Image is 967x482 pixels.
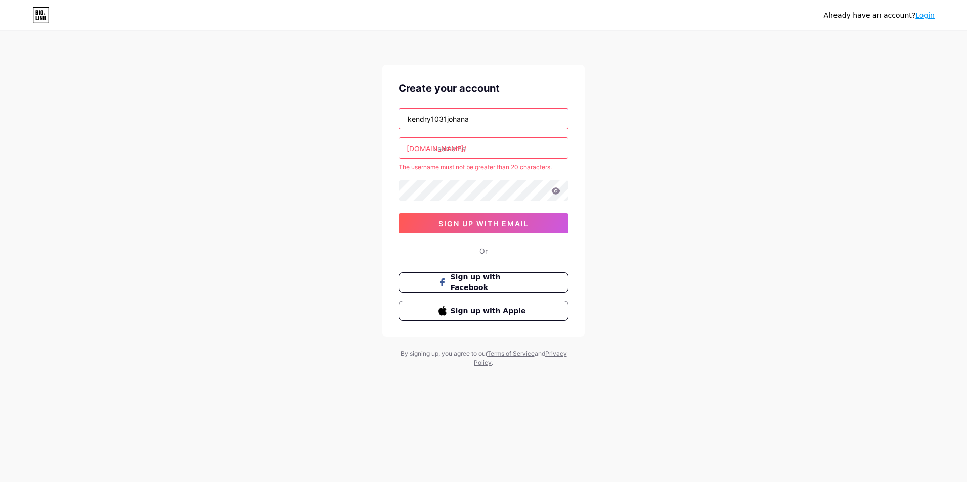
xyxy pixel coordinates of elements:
div: Already have an account? [824,10,935,21]
span: Sign up with Apple [451,306,529,316]
button: Sign up with Apple [399,301,568,321]
input: Email [399,109,568,129]
a: Login [915,11,935,19]
div: Or [479,246,488,256]
button: sign up with email [399,213,568,233]
button: Sign up with Facebook [399,272,568,293]
span: Sign up with Facebook [451,272,529,293]
a: Terms of Service [487,350,535,357]
div: Create your account [399,81,568,96]
div: The username must not be greater than 20 characters. [399,163,568,172]
div: [DOMAIN_NAME]/ [407,143,466,154]
span: sign up with email [438,219,529,228]
div: By signing up, you agree to our and . [398,349,569,367]
input: username [399,138,568,158]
